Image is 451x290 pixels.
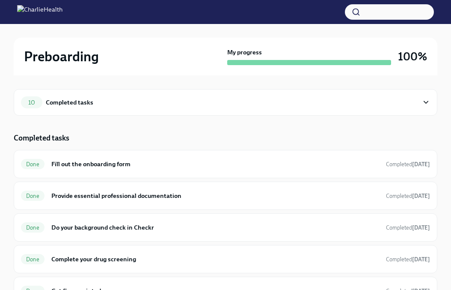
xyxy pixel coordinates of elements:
[21,193,45,199] span: Done
[51,159,379,169] h6: Fill out the onboarding form
[21,161,45,167] span: Done
[21,256,45,263] span: Done
[386,193,430,199] span: Completed
[386,160,430,168] span: August 28th, 2025 12:59
[23,99,40,106] span: 10
[51,254,379,264] h6: Complete your drug screening
[21,252,430,266] a: DoneComplete your drug screeningCompleted[DATE]
[412,193,430,199] strong: [DATE]
[21,221,430,234] a: DoneDo your background check in CheckrCompleted[DATE]
[386,256,430,263] span: Completed
[412,256,430,263] strong: [DATE]
[412,224,430,231] strong: [DATE]
[21,157,430,171] a: DoneFill out the onboarding formCompleted[DATE]
[386,161,430,167] span: Completed
[51,191,379,200] h6: Provide essential professional documentation
[21,224,45,231] span: Done
[227,48,262,57] strong: My progress
[412,161,430,167] strong: [DATE]
[386,192,430,200] span: August 28th, 2025 13:10
[46,98,93,107] div: Completed tasks
[21,189,430,203] a: DoneProvide essential professional documentationCompleted[DATE]
[24,48,99,65] h2: Preboarding
[398,49,427,64] h3: 100%
[14,133,69,143] h5: Completed tasks
[386,224,430,231] span: Completed
[51,223,379,232] h6: Do your background check in Checkr
[17,5,62,19] img: CharlieHealth
[386,224,430,232] span: August 28th, 2025 13:11
[386,255,430,263] span: August 28th, 2025 13:11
